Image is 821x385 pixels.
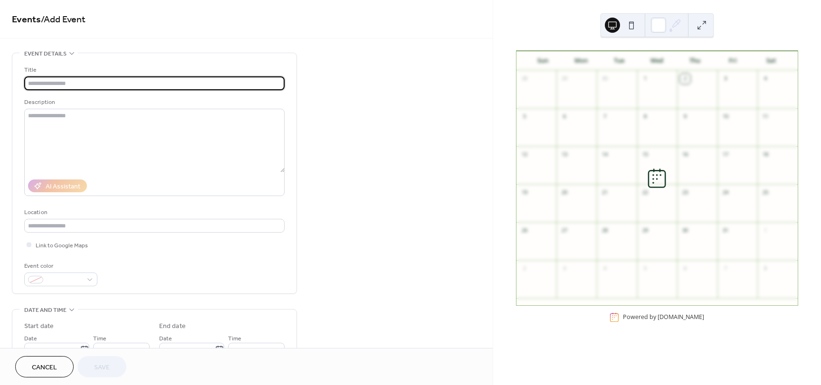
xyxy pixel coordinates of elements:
[524,51,562,70] div: Sun
[519,263,530,274] div: 2
[600,225,610,236] div: 28
[600,112,610,122] div: 7
[640,150,650,160] div: 15
[760,188,771,198] div: 25
[720,74,731,84] div: 3
[680,188,690,198] div: 23
[720,112,731,122] div: 10
[760,263,771,274] div: 8
[519,188,530,198] div: 19
[24,207,283,217] div: Location
[24,97,283,107] div: Description
[640,263,650,274] div: 5
[600,188,610,198] div: 21
[720,263,731,274] div: 7
[24,49,67,59] span: Event details
[559,112,570,122] div: 6
[15,356,74,377] button: Cancel
[24,321,54,331] div: Start date
[640,225,650,236] div: 29
[159,334,172,344] span: Date
[760,112,771,122] div: 11
[562,51,600,70] div: Mon
[623,313,704,321] div: Powered by
[720,225,731,236] div: 31
[752,51,790,70] div: Sat
[519,150,530,160] div: 12
[559,74,570,84] div: 29
[24,261,95,271] div: Event color
[714,51,752,70] div: Fri
[760,225,771,236] div: 1
[32,363,57,373] span: Cancel
[638,51,676,70] div: Wed
[600,263,610,274] div: 4
[559,188,570,198] div: 20
[720,188,731,198] div: 24
[24,334,37,344] span: Date
[12,10,41,29] a: Events
[676,51,714,70] div: Thu
[519,112,530,122] div: 5
[41,10,86,29] span: / Add Event
[24,305,67,315] span: Date and time
[159,321,186,331] div: End date
[36,241,88,251] span: Link to Google Maps
[228,334,241,344] span: Time
[600,51,638,70] div: Tue
[640,112,650,122] div: 8
[559,150,570,160] div: 13
[640,74,650,84] div: 1
[760,74,771,84] div: 4
[680,150,690,160] div: 16
[720,150,731,160] div: 17
[93,334,106,344] span: Time
[559,225,570,236] div: 27
[559,263,570,274] div: 3
[680,74,690,84] div: 2
[600,74,610,84] div: 30
[760,150,771,160] div: 18
[640,188,650,198] div: 22
[658,313,704,321] a: [DOMAIN_NAME]
[600,150,610,160] div: 14
[680,112,690,122] div: 9
[680,225,690,236] div: 30
[24,65,283,75] div: Title
[519,225,530,236] div: 26
[680,263,690,274] div: 6
[519,74,530,84] div: 28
